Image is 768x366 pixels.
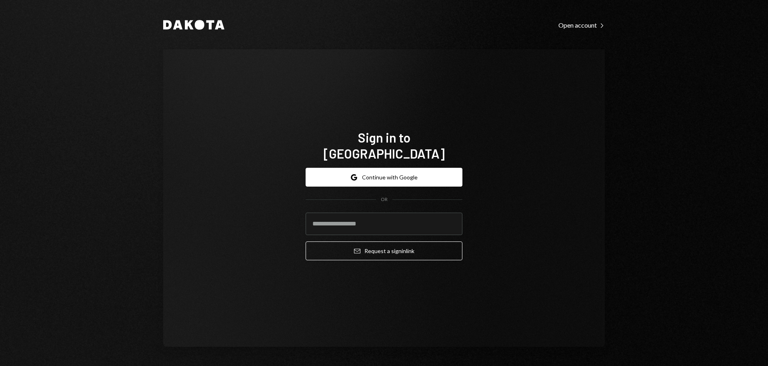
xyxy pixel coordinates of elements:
[306,241,462,260] button: Request a signinlink
[558,20,605,29] a: Open account
[306,168,462,187] button: Continue with Google
[381,196,388,203] div: OR
[558,21,605,29] div: Open account
[306,129,462,161] h1: Sign in to [GEOGRAPHIC_DATA]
